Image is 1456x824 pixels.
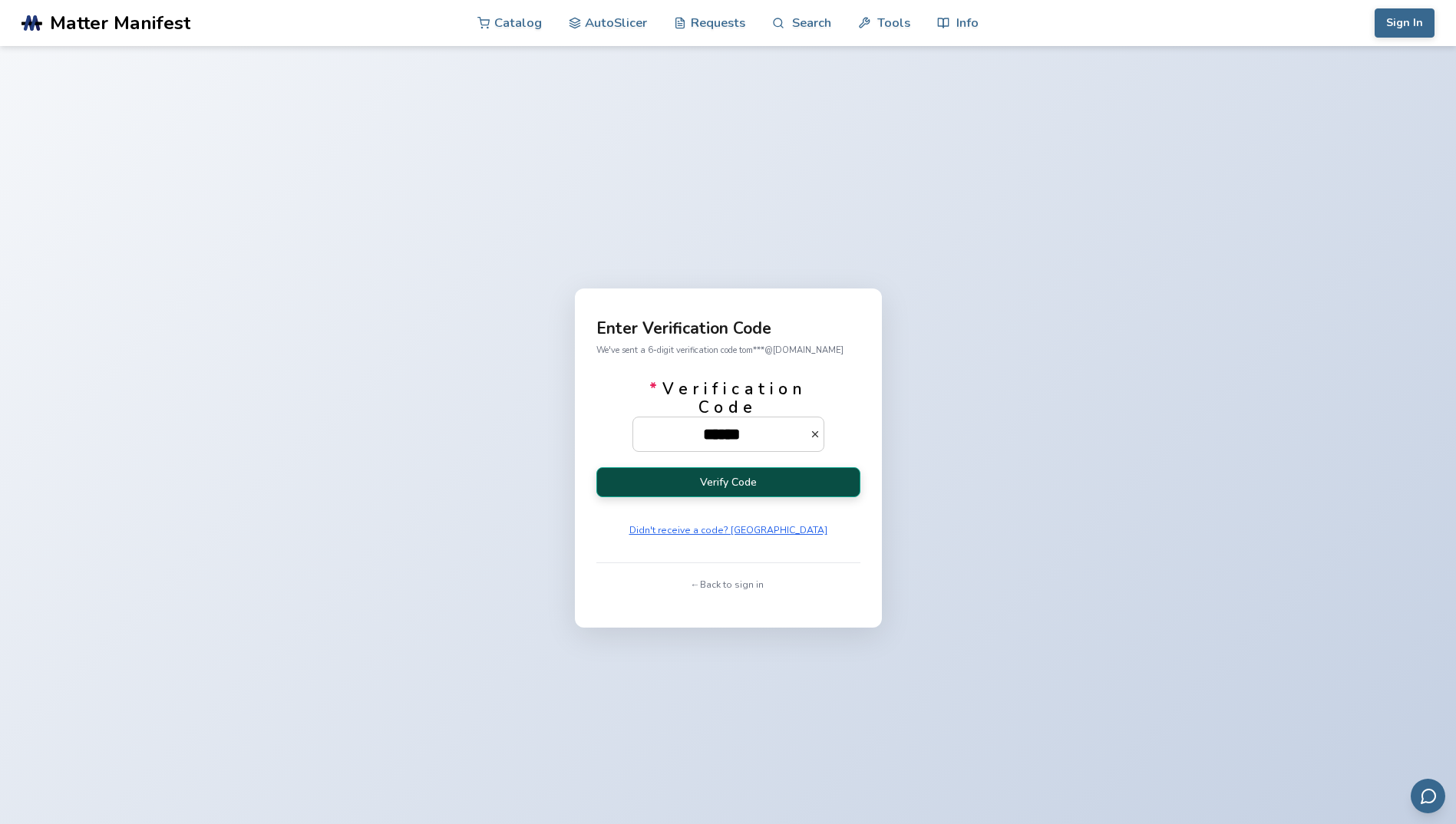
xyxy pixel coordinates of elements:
[633,417,810,451] input: *Verification Code
[1375,8,1435,38] button: Sign In
[687,574,769,595] button: ← Back to sign in
[596,342,860,358] p: We've sent a 6-digit verification code to m***@[DOMAIN_NAME]
[596,321,860,337] p: Enter Verification Code
[596,467,860,497] button: Verify Code
[810,429,824,440] button: *Verification Code
[1411,779,1445,813] button: Send feedback via email
[624,519,833,541] button: Didn't receive a code? [GEOGRAPHIC_DATA]
[50,12,190,34] span: Matter Manifest
[632,380,824,452] label: Verification Code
